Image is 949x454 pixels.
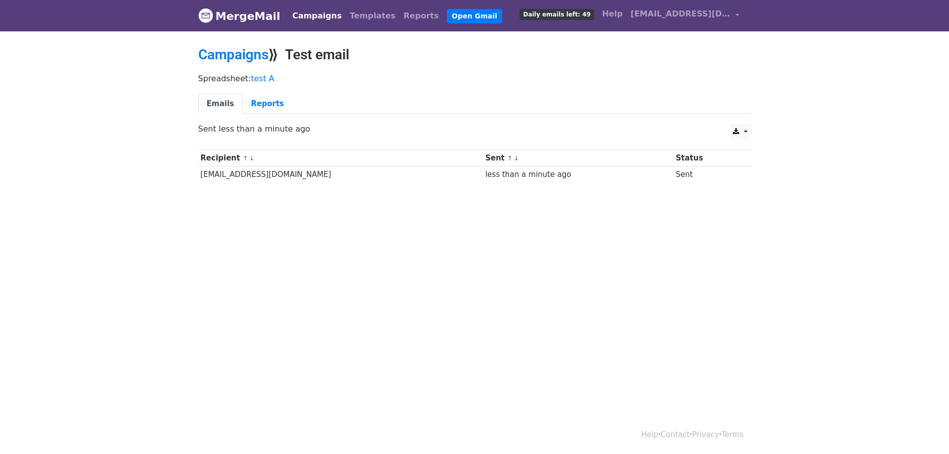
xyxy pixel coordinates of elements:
a: Open Gmail [447,9,502,23]
p: Spreadsheet: [198,73,751,84]
th: Recipient [198,150,483,166]
a: [EMAIL_ADDRESS][DOMAIN_NAME] [627,4,743,27]
a: ↓ [514,154,519,162]
a: Templates [346,6,400,26]
a: Reports [243,94,292,114]
span: [EMAIL_ADDRESS][DOMAIN_NAME] [631,8,730,20]
a: Campaigns [198,46,269,63]
td: [EMAIL_ADDRESS][DOMAIN_NAME] [198,166,483,183]
a: ↑ [243,154,248,162]
td: Sent [674,166,741,183]
p: Sent less than a minute ago [198,124,751,134]
a: Help [641,430,658,439]
a: Emails [198,94,243,114]
img: MergeMail logo [198,8,213,23]
a: Reports [400,6,443,26]
a: Terms [721,430,743,439]
a: Help [598,4,627,24]
a: MergeMail [198,5,280,26]
a: test A [251,74,274,83]
th: Status [674,150,741,166]
a: Daily emails left: 49 [516,4,598,24]
div: less than a minute ago [485,169,671,180]
h2: ⟫ Test email [198,46,751,63]
a: Privacy [692,430,719,439]
a: ↑ [507,154,513,162]
span: Daily emails left: 49 [520,9,594,20]
a: Contact [661,430,689,439]
a: ↓ [249,154,255,162]
th: Sent [483,150,673,166]
a: Campaigns [288,6,346,26]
